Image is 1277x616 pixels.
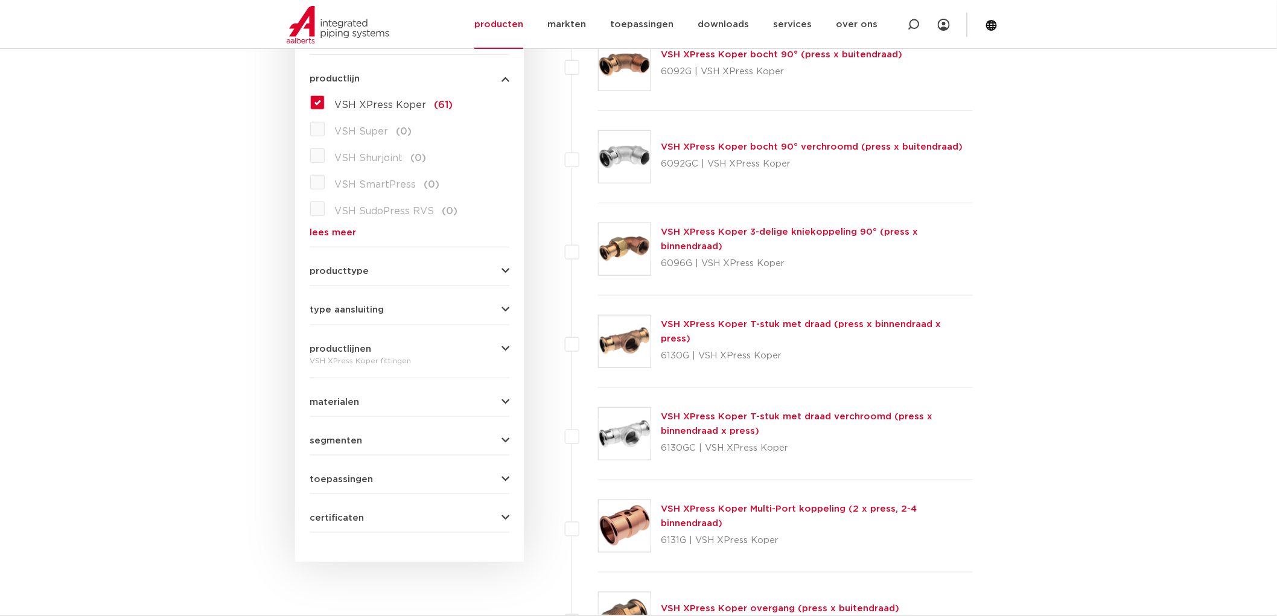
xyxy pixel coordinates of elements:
[310,513,509,522] button: certificaten
[661,254,973,273] p: 6096G | VSH XPress Koper
[310,305,384,314] span: type aansluiting
[410,153,426,163] span: (0)
[310,398,509,407] button: materialen
[661,531,973,550] p: 6131G | VSH XPress Koper
[599,223,651,275] img: Thumbnail for VSH XPress Koper 3-delige kniekoppeling 90° (press x binnendraad)
[442,206,457,216] span: (0)
[661,50,902,59] a: VSH XPress Koper bocht 90° (press x buitendraad)
[661,227,918,251] a: VSH XPress Koper 3-delige kniekoppeling 90° (press x binnendraad)
[310,74,509,83] button: productlijn
[310,475,509,484] button: toepassingen
[599,131,651,183] img: Thumbnail for VSH XPress Koper bocht 90° verchroomd (press x buitendraad)
[310,436,362,445] span: segmenten
[599,500,651,552] img: Thumbnail for VSH XPress Koper Multi-Port koppeling (2 x press, 2-4 binnendraad)
[661,142,963,151] a: VSH XPress Koper bocht 90° verchroomd (press x buitendraad)
[661,320,941,343] a: VSH XPress Koper T-stuk met draad (press x binnendraad x press)
[310,74,360,83] span: productlijn
[310,354,509,368] div: VSH XPress Koper fittingen
[310,513,364,522] span: certificaten
[661,346,973,366] p: 6130G | VSH XPress Koper
[310,228,509,237] a: lees meer
[661,439,973,458] p: 6130GC | VSH XPress Koper
[661,412,932,436] a: VSH XPress Koper T-stuk met draad verchroomd (press x binnendraad x press)
[661,154,963,174] p: 6092GC | VSH XPress Koper
[334,100,426,110] span: VSH XPress Koper
[661,62,902,81] p: 6092G | VSH XPress Koper
[310,475,373,484] span: toepassingen
[310,398,359,407] span: materialen
[334,127,388,136] span: VSH Super
[661,604,899,613] a: VSH XPress Koper overgang (press x buitendraad)
[310,345,509,354] button: productlijnen
[434,100,453,110] span: (61)
[334,153,403,163] span: VSH Shurjoint
[310,267,369,276] span: producttype
[396,127,412,136] span: (0)
[334,180,416,189] span: VSH SmartPress
[310,267,509,276] button: producttype
[424,180,439,189] span: (0)
[599,408,651,460] img: Thumbnail for VSH XPress Koper T-stuk met draad verchroomd (press x binnendraad x press)
[310,345,371,354] span: productlijnen
[310,305,509,314] button: type aansluiting
[661,504,917,528] a: VSH XPress Koper Multi-Port koppeling (2 x press, 2-4 binnendraad)
[599,316,651,367] img: Thumbnail for VSH XPress Koper T-stuk met draad (press x binnendraad x press)
[334,206,434,216] span: VSH SudoPress RVS
[310,436,509,445] button: segmenten
[599,39,651,90] img: Thumbnail for VSH XPress Koper bocht 90° (press x buitendraad)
